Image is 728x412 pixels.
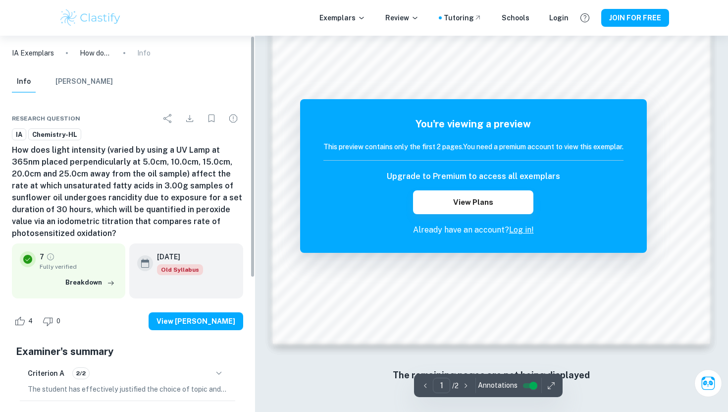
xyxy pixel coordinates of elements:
[413,190,533,214] button: View Plans
[601,9,669,27] button: JOIN FOR FREE
[137,48,151,59] p: Info
[385,12,419,23] p: Review
[63,275,117,290] button: Breakdown
[16,344,239,359] h5: Examiner's summary
[12,128,26,141] a: IA
[502,12,529,23] a: Schools
[293,368,690,382] h6: The remaining pages are not being displayed
[180,109,200,128] div: Download
[157,264,203,275] span: Old Syllabus
[40,251,44,262] p: 7
[323,224,624,236] p: Already have an account?
[323,117,624,131] h5: You're viewing a preview
[80,48,111,59] p: How does light intensity (varied by using a UV Lamp at 365nm placed perpendicularly at 5.0cm, 10....
[323,141,624,152] h6: This preview contains only the first 2 pages. You need a premium account to view this exemplar.
[549,12,569,23] a: Login
[28,384,227,395] p: The student has effectively justified the choice of topic and research question by highlighting b...
[73,369,89,378] span: 2/2
[149,312,243,330] button: View [PERSON_NAME]
[55,71,113,93] button: [PERSON_NAME]
[12,48,54,59] a: IA Exemplars
[157,251,195,262] h6: [DATE]
[12,130,26,140] span: IA
[478,380,518,391] span: Annotations
[46,252,55,261] a: Grade fully verified
[28,368,64,379] h6: Criterion A
[319,12,365,23] p: Exemplars
[28,128,81,141] a: Chemistry-HL
[223,109,243,128] div: Report issue
[157,264,203,275] div: Starting from the May 2025 session, the Chemistry IA requirements have changed. It's OK to refer ...
[576,9,593,26] button: Help and Feedback
[452,380,459,391] p: / 2
[509,225,534,235] a: Log in!
[40,262,117,271] span: Fully verified
[12,144,243,239] h6: How does light intensity (varied by using a UV Lamp at 365nm placed perpendicularly at 5.0cm, 10....
[12,71,36,93] button: Info
[444,12,482,23] a: Tutoring
[29,130,81,140] span: Chemistry-HL
[12,313,38,329] div: Like
[387,171,560,182] h6: Upgrade to Premium to access all exemplars
[202,109,221,128] div: Bookmark
[12,114,80,123] span: Research question
[40,313,66,329] div: Dislike
[158,109,178,128] div: Share
[51,316,66,326] span: 0
[694,369,722,397] button: Ask Clai
[23,316,38,326] span: 4
[59,8,122,28] img: Clastify logo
